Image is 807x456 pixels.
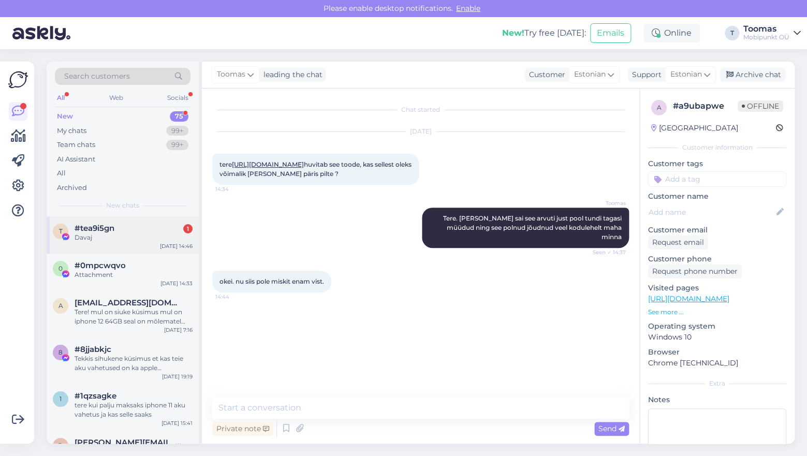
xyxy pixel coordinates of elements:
[648,264,742,278] div: Request phone number
[215,293,254,301] span: 14:44
[160,242,193,250] div: [DATE] 14:46
[212,105,629,114] div: Chat started
[217,69,245,80] span: Toomas
[64,71,130,82] span: Search customers
[166,126,188,136] div: 99+
[657,104,662,111] span: a
[8,70,28,90] img: Askly Logo
[648,294,729,303] a: [URL][DOMAIN_NAME]
[648,394,786,405] p: Notes
[106,201,139,210] span: New chats
[212,127,629,136] div: [DATE]
[75,401,193,419] div: tere kui palju maksaks iphone 11 aku vahetus ja kas selle saaks
[219,160,413,178] span: tere huvitab see toode, kas sellest oleks võimalik [PERSON_NAME] päris pilte ?
[587,199,626,207] span: Toomas
[648,347,786,358] p: Browser
[75,438,182,447] span: diana.saaliste@icloud.com
[75,354,193,373] div: Tekkis sihukene küsimus et kas teie aku vahetused on ka apple tahvelarvutitele võimalik ning kas ...
[219,277,324,285] span: okei. nu siis pole miskit enam vist.
[59,227,63,235] span: t
[107,91,125,105] div: Web
[170,111,188,122] div: 75
[75,307,193,326] div: Tere! mul on siuke küsimus mul on iphone 12 64GB seal on mõlematel pooltel katki ekraan noh kriim...
[651,123,738,134] div: [GEOGRAPHIC_DATA]
[215,185,254,193] span: 14:34
[502,27,586,39] div: Try free [DATE]:
[648,171,786,187] input: Add a tag
[453,4,483,13] span: Enable
[162,419,193,427] div: [DATE] 15:41
[738,100,783,112] span: Offline
[598,424,625,433] span: Send
[590,23,631,43] button: Emails
[55,91,67,105] div: All
[58,442,63,449] span: d
[743,25,801,41] a: ToomasMobipunkt OÜ
[587,248,626,256] span: Seen ✓ 14:37
[648,379,786,388] div: Extra
[648,254,786,264] p: Customer phone
[673,100,738,112] div: # a9ubapwe
[525,69,565,80] div: Customer
[648,358,786,369] p: Chrome [TECHNICAL_ID]
[57,111,73,122] div: New
[75,345,111,354] span: #8jjabkjc
[649,207,774,218] input: Add name
[232,160,304,168] a: [URL][DOMAIN_NAME]
[75,298,182,307] span: anastasiatseblakova3@gmail.com
[502,28,524,38] b: New!
[574,69,606,80] span: Estonian
[58,348,63,356] span: 8
[628,69,662,80] div: Support
[648,283,786,293] p: Visited pages
[75,233,193,242] div: Davaj
[57,140,95,150] div: Team chats
[57,183,87,193] div: Archived
[58,264,63,272] span: 0
[648,191,786,202] p: Customer name
[57,126,86,136] div: My chats
[648,307,786,317] p: See more ...
[648,332,786,343] p: Windows 10
[443,214,623,241] span: Tere. [PERSON_NAME] sai see arvuti just pool tundi tagasi müüdud ning see polnud jõudnud veel kod...
[648,236,708,249] div: Request email
[720,68,785,82] div: Archive chat
[648,321,786,332] p: Operating system
[259,69,322,80] div: leading the chat
[743,25,789,33] div: Toomas
[58,302,63,310] span: a
[162,373,193,380] div: [DATE] 19:19
[160,280,193,287] div: [DATE] 14:33
[643,24,700,42] div: Online
[164,326,193,334] div: [DATE] 7:16
[166,140,188,150] div: 99+
[75,391,116,401] span: #1qzsagke
[183,224,193,233] div: 1
[75,224,114,233] span: #tea9i5gn
[648,225,786,236] p: Customer email
[60,395,62,403] span: 1
[75,270,193,280] div: Attachment
[165,91,190,105] div: Socials
[725,26,739,40] div: T
[648,158,786,169] p: Customer tags
[212,422,273,436] div: Private note
[75,261,126,270] span: #0mpcwqvo
[57,154,95,165] div: AI Assistant
[648,143,786,152] div: Customer information
[743,33,789,41] div: Mobipunkt OÜ
[670,69,702,80] span: Estonian
[57,168,66,179] div: All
